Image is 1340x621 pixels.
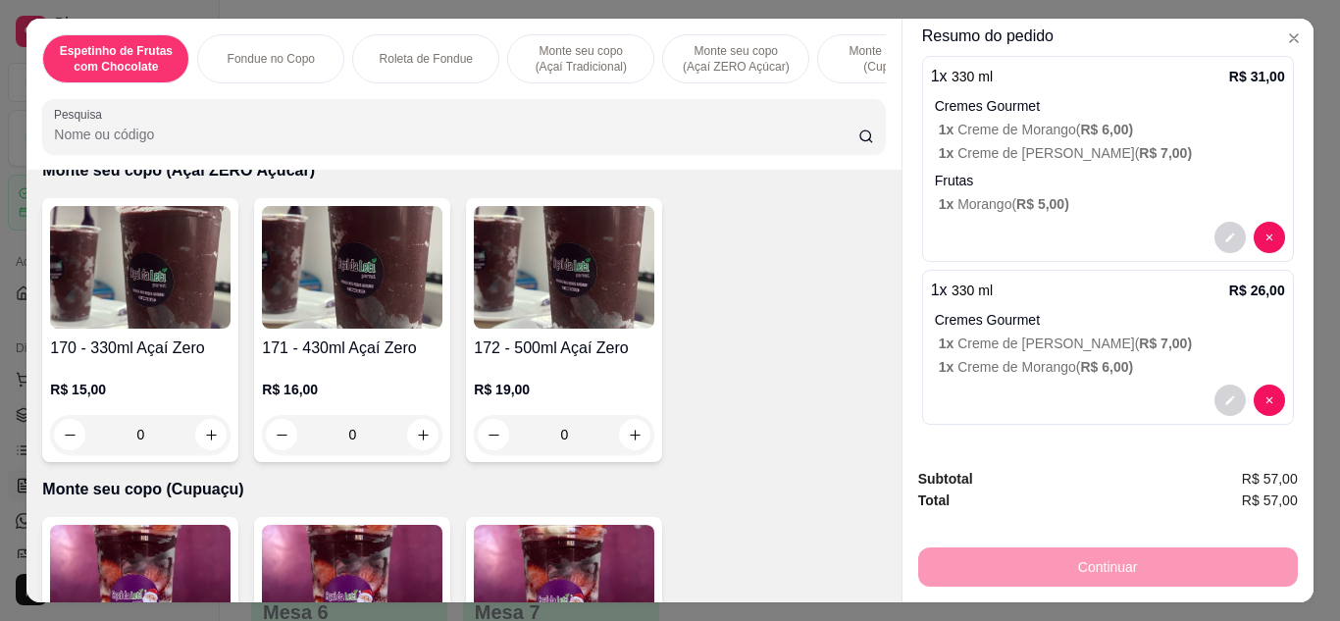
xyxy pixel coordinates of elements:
[1254,385,1285,416] button: decrease-product-quantity
[935,171,1285,190] p: Frutas
[1214,385,1246,416] button: decrease-product-quantity
[952,283,993,298] span: 330 ml
[679,43,793,75] p: Monte seu copo (Açaí ZERO Açúcar)
[939,359,957,375] span: 1 x
[939,334,1285,353] p: Creme de [PERSON_NAME] (
[935,310,1285,330] p: Cremes Gourmet
[474,206,654,329] img: product-image
[474,380,654,399] p: R$ 19,00
[1080,122,1133,137] span: R$ 6,00 )
[42,159,885,182] p: Monte seu copo (Açaí ZERO Açúcar)
[54,125,858,144] input: Pesquisa
[939,194,1285,214] p: Morango (
[1139,145,1192,161] span: R$ 7,00 )
[931,65,993,88] p: 1 x
[922,25,1294,48] p: Resumo do pedido
[1139,336,1192,351] span: R$ 7,00 )
[1016,196,1069,212] span: R$ 5,00 )
[54,106,109,123] label: Pesquisa
[50,336,231,360] h4: 170 - 330ml Açaí Zero
[935,96,1285,116] p: Cremes Gourmet
[952,69,993,84] span: 330 ml
[59,43,173,75] p: Espetinho de Frutas com Chocolate
[834,43,948,75] p: Monte seu copo (Cupuaçu)
[262,336,442,360] h4: 171 - 430ml Açaí Zero
[939,143,1285,163] p: Creme de [PERSON_NAME] (
[50,206,231,329] img: product-image
[1254,222,1285,253] button: decrease-product-quantity
[939,145,957,161] span: 1 x
[262,380,442,399] p: R$ 16,00
[939,196,957,212] span: 1 x
[931,279,993,302] p: 1 x
[1278,23,1310,54] button: Close
[380,51,473,67] p: Roleta de Fondue
[918,492,950,508] strong: Total
[939,122,957,137] span: 1 x
[1242,468,1298,490] span: R$ 57,00
[939,357,1285,377] p: Creme de Morango (
[228,51,315,67] p: Fondue no Copo
[42,478,885,501] p: Monte seu copo (Cupuaçu)
[1229,281,1285,300] p: R$ 26,00
[50,380,231,399] p: R$ 15,00
[524,43,638,75] p: Monte seu copo (Açaí Tradicional)
[474,336,654,360] h4: 172 - 500ml Açaí Zero
[262,206,442,329] img: product-image
[1242,490,1298,511] span: R$ 57,00
[939,336,957,351] span: 1 x
[939,120,1285,139] p: Creme de Morango (
[1214,222,1246,253] button: decrease-product-quantity
[1080,359,1133,375] span: R$ 6,00 )
[918,471,973,487] strong: Subtotal
[1229,67,1285,86] p: R$ 31,00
